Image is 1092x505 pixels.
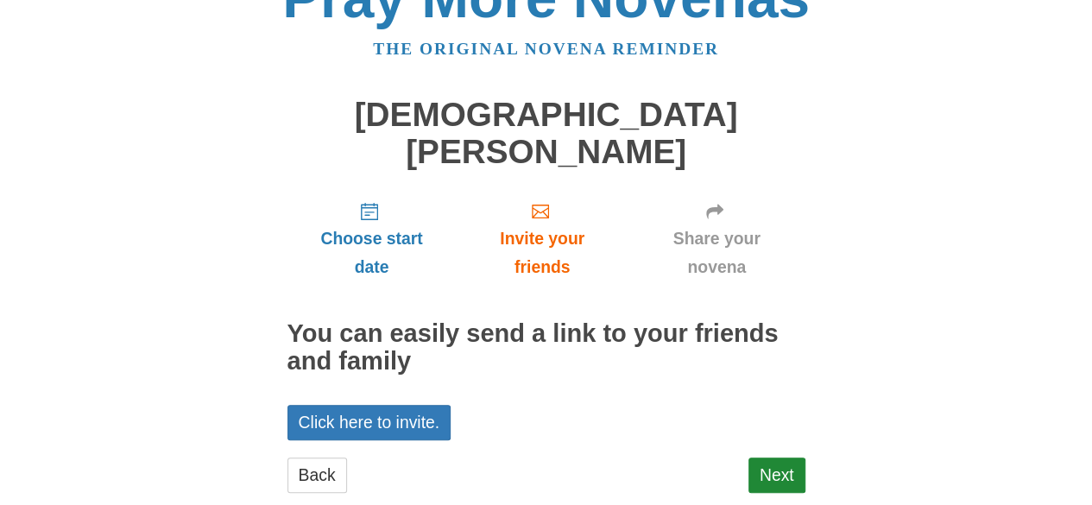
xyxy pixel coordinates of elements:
a: The original novena reminder [373,40,719,58]
span: Invite your friends [473,224,610,281]
a: Back [287,458,347,493]
a: Share your novena [628,187,805,290]
h1: [DEMOGRAPHIC_DATA][PERSON_NAME] [287,97,805,170]
a: Next [748,458,805,493]
span: Choose start date [305,224,439,281]
a: Click here to invite. [287,405,451,440]
span: Share your novena [646,224,788,281]
a: Choose start date [287,187,457,290]
a: Invite your friends [456,187,628,290]
h2: You can easily send a link to your friends and family [287,320,805,376]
